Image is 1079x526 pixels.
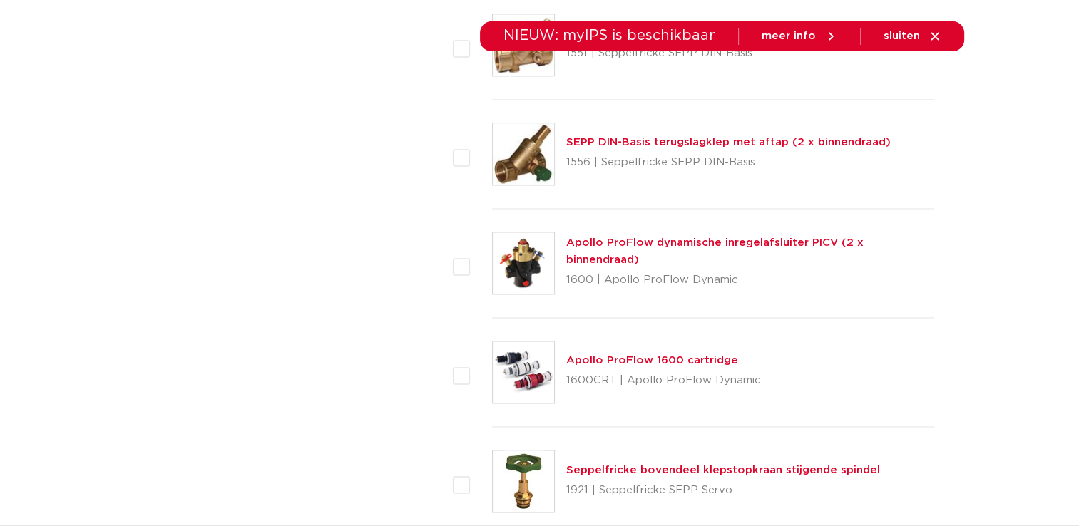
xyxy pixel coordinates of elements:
span: sluiten [884,31,920,41]
a: over ons [774,51,823,109]
p: 1921 | Seppelfricke SEPP Servo [566,478,880,501]
span: NIEUW: myIPS is beschikbaar [503,29,715,43]
img: Thumbnail for Apollo ProFlow 1600 cartridge [493,341,554,403]
a: meer info [762,30,837,43]
a: Seppelfricke bovendeel klepstopkraan stijgende spindel [566,464,880,475]
a: markten [433,51,479,109]
p: 1556 | Seppelfricke SEPP DIN-Basis [566,151,891,174]
a: sluiten [884,30,941,43]
a: SEPP DIN-Basis terugslagklep met aftap (2 x binnendraad) [566,137,891,148]
p: 1600CRT | Apollo ProFlow Dynamic [566,369,761,392]
a: Apollo ProFlow dynamische inregelafsluiter PICV (2 x binnendraad) [566,237,864,265]
span: meer info [762,31,816,41]
img: Thumbnail for Seppelfricke bovendeel klepstopkraan stijgende spindel [493,450,554,512]
nav: Menu [347,51,823,109]
img: Thumbnail for Apollo ProFlow dynamische inregelafsluiter PICV (2 x binnendraad) [493,232,554,294]
a: services [700,51,745,109]
a: producten [347,51,404,109]
p: 1600 | Apollo ProFlow Dynamic [566,269,935,292]
a: Apollo ProFlow 1600 cartridge [566,355,738,366]
a: toepassingen [507,51,582,109]
a: downloads [610,51,671,109]
div: my IPS [894,47,909,113]
img: Thumbnail for SEPP DIN-Basis terugslagklep met aftap (2 x binnendraad) [493,123,554,185]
